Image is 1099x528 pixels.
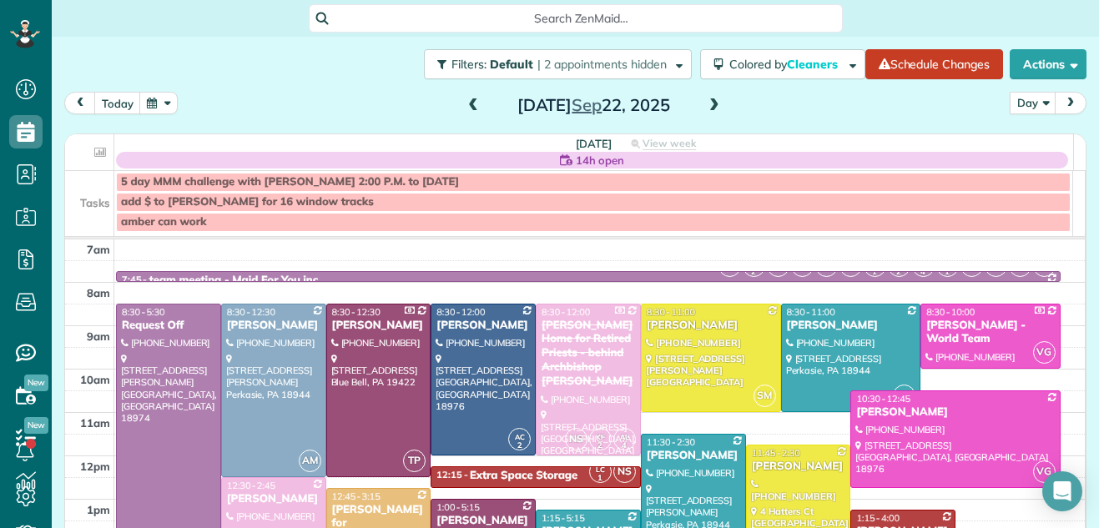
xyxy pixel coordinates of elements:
span: 8am [87,286,110,299]
small: 2 [509,438,530,454]
span: AM [299,450,321,472]
button: Day [1010,92,1056,114]
span: AL [620,432,629,441]
div: Extra Space Storage [470,469,577,483]
span: VG [1033,341,1056,364]
small: 4 [913,264,934,280]
span: TP [403,450,426,472]
div: [PERSON_NAME] [646,319,776,333]
div: Request Off [121,319,216,333]
div: [PERSON_NAME] [646,449,741,463]
span: KF [596,432,605,441]
button: Colored byCleaners [700,49,865,79]
div: [PERSON_NAME] Home for Retired Priests - behind Archbishop [PERSON_NAME] [541,319,636,389]
small: 1 [590,470,611,486]
div: [PERSON_NAME] [786,319,916,333]
span: NS [613,460,636,483]
span: NS [565,428,587,450]
span: 1:15 - 4:00 [856,512,900,524]
div: [PERSON_NAME] [751,460,846,474]
span: 8:30 - 12:00 [542,306,590,318]
small: 4 [614,438,635,454]
span: 9am [87,329,110,343]
span: 5 day MMM challenge with [PERSON_NAME] 2:00 P.M. to [DATE] [121,175,459,189]
span: 8:30 - 12:30 [227,306,275,318]
div: [PERSON_NAME] [436,514,531,528]
div: team meeting - Maid For You,inc. [149,274,321,288]
span: Colored by [729,57,844,72]
div: [PERSON_NAME] [436,319,531,333]
span: 7am [87,243,110,256]
span: 1:00 - 5:15 [436,501,480,513]
span: [DATE] [576,137,612,150]
span: Sep [572,94,602,115]
span: 12:45 - 3:15 [332,490,381,502]
span: View week [643,137,696,150]
button: Filters: Default | 2 appointments hidden [424,49,692,79]
span: 11am [80,416,110,430]
div: [PERSON_NAME] [226,492,321,506]
span: amber can work [121,215,206,229]
div: [PERSON_NAME] [855,405,1056,420]
span: 8:30 - 5:30 [122,306,165,318]
div: Open Intercom Messenger [1042,471,1082,511]
button: today [94,92,141,114]
span: 11:45 - 2:30 [752,447,800,459]
a: Filters: Default | 2 appointments hidden [416,49,692,79]
span: VG [1033,460,1056,483]
span: 12pm [80,460,110,473]
span: 1:15 - 5:15 [542,512,585,524]
span: 1pm [87,503,110,516]
span: Cleaners [787,57,840,72]
span: 8:30 - 12:30 [332,306,381,318]
small: 1 [865,264,885,280]
span: 12:30 - 2:45 [227,480,275,491]
button: next [1055,92,1086,114]
small: 1 [937,264,958,280]
small: 2 [889,264,910,280]
span: 8:30 - 11:00 [647,306,695,318]
span: SM [754,385,776,407]
button: Actions [1010,49,1086,79]
span: Filters: [451,57,486,72]
button: prev [64,92,96,114]
a: Schedule Changes [865,49,1003,79]
span: New [24,417,48,434]
span: add $ to [PERSON_NAME] for 16 window tracks [121,195,374,209]
div: [PERSON_NAME] [331,319,426,333]
span: 11:30 - 2:30 [647,436,695,448]
span: 8:30 - 11:00 [787,306,835,318]
span: AC [515,432,525,441]
span: NK [893,385,915,407]
span: 10am [80,373,110,386]
div: [PERSON_NAME] - World Team [925,319,1056,347]
h2: [DATE] 22, 2025 [489,96,698,114]
span: 10:30 - 12:45 [856,393,910,405]
small: 2 [744,264,764,280]
span: New [24,375,48,391]
span: 8:30 - 10:00 [926,306,975,318]
span: 14h open [576,152,624,168]
div: [PERSON_NAME] [226,319,321,333]
small: 2 [590,438,611,454]
span: 8:30 - 12:00 [436,306,485,318]
span: | 2 appointments hidden [537,57,667,72]
span: Default [490,57,534,72]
